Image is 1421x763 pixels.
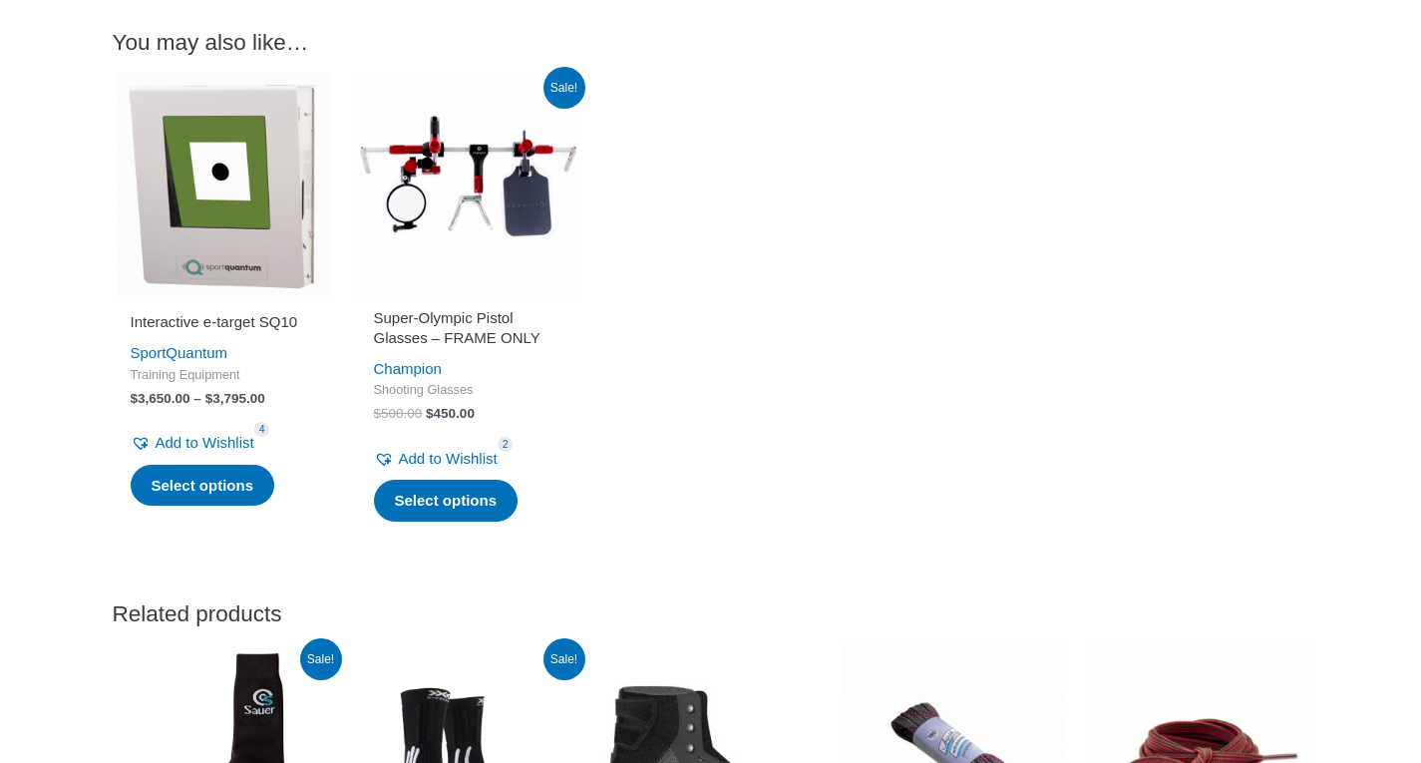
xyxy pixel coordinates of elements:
a: Interactive e-target SQ10 [131,312,318,339]
span: Add to Wishlist [156,434,254,451]
bdi: 3,650.00 [131,391,190,406]
bdi: 500.00 [374,406,423,421]
a: Select options for “Interactive e-target SQ10” [131,465,275,507]
h2: You may also like… [113,28,1309,57]
span: Shooting Glasses [374,382,561,399]
span: 4 [254,422,270,437]
span: $ [205,391,213,406]
span: $ [131,391,139,406]
a: Champion [374,360,442,377]
span: Training Equipment [131,367,318,384]
a: Super-Olympic Pistol Glasses – FRAME ONLY [374,308,561,355]
span: – [193,391,201,406]
a: SportQuantum [131,344,228,361]
span: Sale! [543,638,585,680]
a: Add to Wishlist [374,445,498,473]
img: SQ10 Interactive e-target [113,73,336,296]
h2: Interactive e-target SQ10 [131,312,318,332]
a: Add to Wishlist [131,429,254,457]
a: Select options for “Super-Olympic Pistol Glasses - FRAME ONLY” [374,480,519,522]
span: Add to Wishlist [399,450,498,467]
span: Sale! [300,638,342,680]
h2: Super-Olympic Pistol Glasses – FRAME ONLY [374,308,561,347]
span: 2 [498,437,514,452]
h2: Related products [113,599,1309,628]
bdi: 450.00 [426,406,475,421]
span: $ [374,406,382,421]
img: Super-Olympic Pistol Glasses [356,73,579,296]
bdi: 3,795.00 [205,391,265,406]
span: Sale! [543,67,585,109]
span: $ [426,406,434,421]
